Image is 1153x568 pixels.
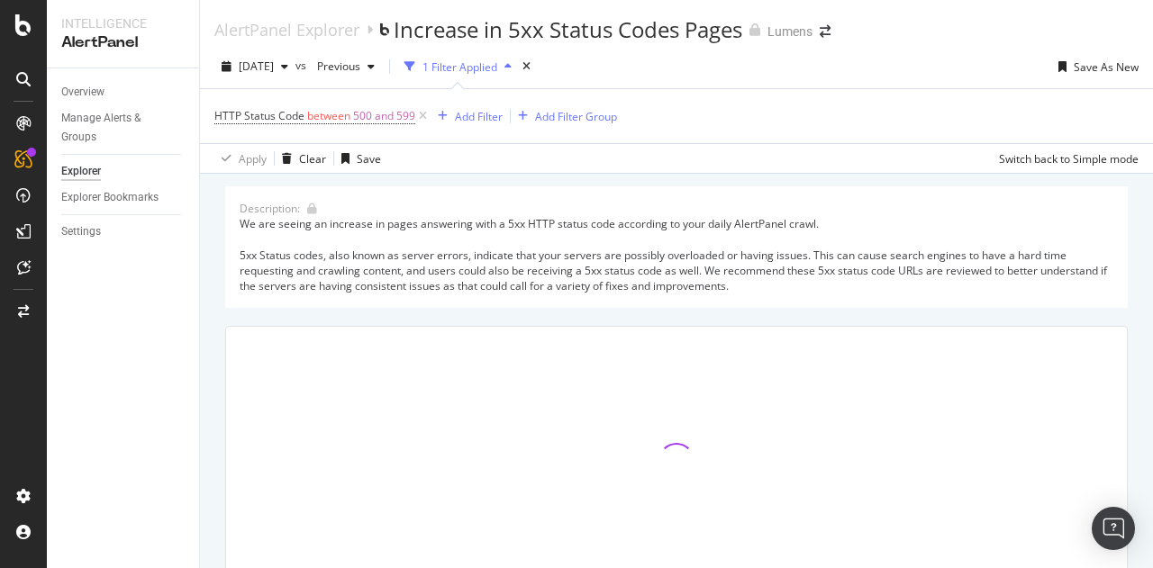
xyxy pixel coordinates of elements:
[240,216,1113,293] div: We are seeing an increase in pages answering with a 5xx HTTP status code according to your daily ...
[61,188,186,207] a: Explorer Bookmarks
[334,144,381,173] button: Save
[992,144,1139,173] button: Switch back to Simple mode
[1092,507,1135,550] div: Open Intercom Messenger
[61,109,186,147] a: Manage Alerts & Groups
[61,109,169,147] div: Manage Alerts & Groups
[61,83,104,102] div: Overview
[353,104,415,129] span: 500 and 599
[422,59,497,75] div: 1 Filter Applied
[240,201,300,216] div: Description:
[767,23,813,41] div: Lumens
[275,144,326,173] button: Clear
[535,109,617,124] div: Add Filter Group
[511,105,617,127] button: Add Filter Group
[61,162,101,181] div: Explorer
[357,151,381,167] div: Save
[310,59,360,74] span: Previous
[519,58,534,76] div: times
[307,108,350,123] span: between
[61,222,101,241] div: Settings
[295,58,310,73] span: vs
[61,32,185,53] div: AlertPanel
[999,151,1139,167] div: Switch back to Simple mode
[214,108,304,123] span: HTTP Status Code
[397,52,519,81] button: 1 Filter Applied
[214,144,267,173] button: Apply
[61,222,186,241] a: Settings
[431,105,503,127] button: Add Filter
[299,151,326,167] div: Clear
[455,109,503,124] div: Add Filter
[61,162,186,181] a: Explorer
[239,59,274,74] span: 2025 Sep. 23rd
[1074,59,1139,75] div: Save As New
[61,14,185,32] div: Intelligence
[820,25,831,38] div: arrow-right-arrow-left
[61,83,186,102] a: Overview
[61,188,159,207] div: Explorer Bookmarks
[1051,52,1139,81] button: Save As New
[394,14,742,45] div: Increase in 5xx Status Codes Pages
[214,52,295,81] button: [DATE]
[239,151,267,167] div: Apply
[310,52,382,81] button: Previous
[214,20,359,40] a: AlertPanel Explorer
